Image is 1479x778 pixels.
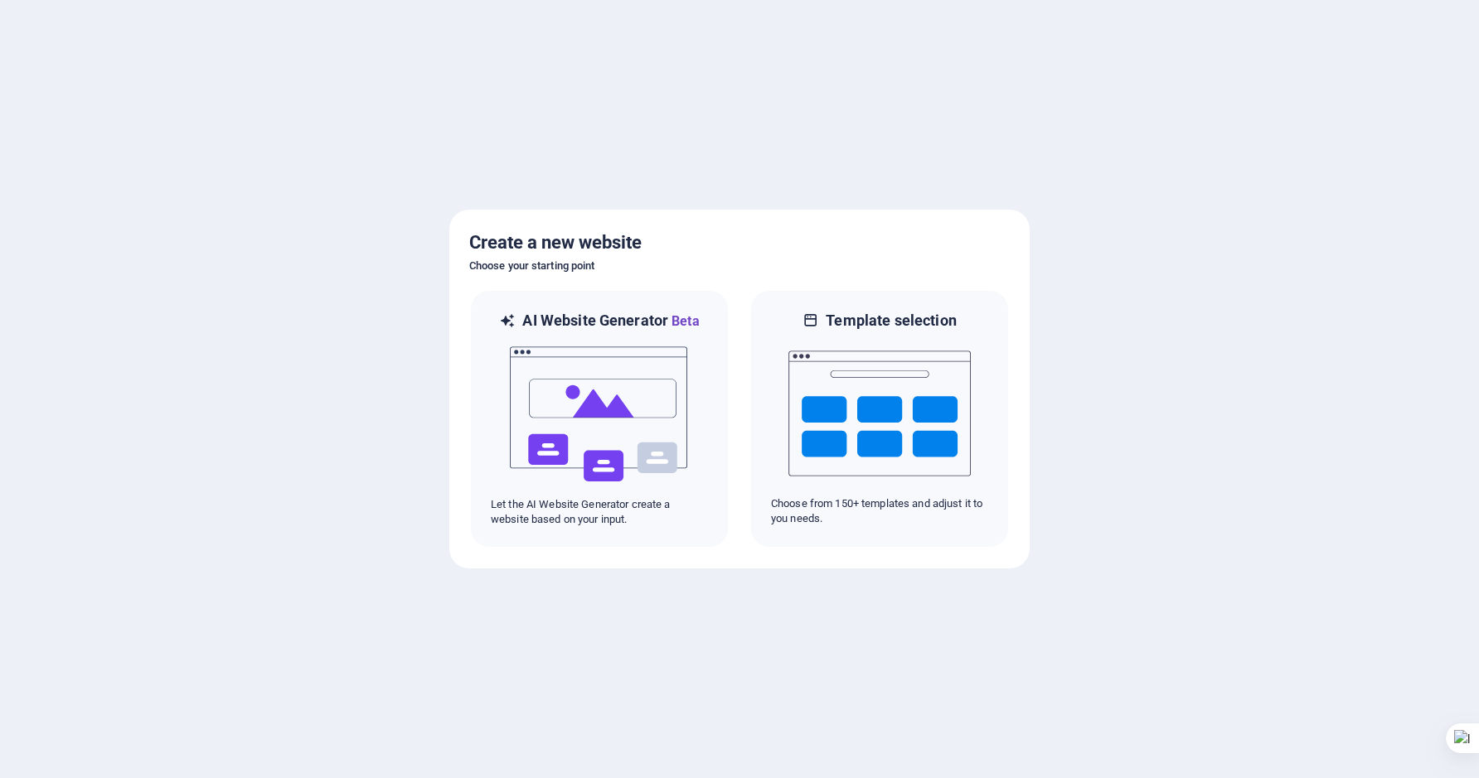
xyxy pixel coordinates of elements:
h5: Create a new website [469,230,1010,256]
img: ai [508,331,691,497]
div: Template selectionChoose from 150+ templates and adjust it to you needs. [749,289,1010,548]
div: AI Website GeneratorBetaaiLet the AI Website Generator create a website based on your input. [469,289,730,548]
span: Beta [668,313,700,329]
h6: AI Website Generator [522,311,699,331]
p: Choose from 150+ templates and adjust it to you needs. [771,496,988,526]
h6: Template selection [826,311,956,331]
h6: Choose your starting point [469,256,1010,276]
p: Let the AI Website Generator create a website based on your input. [491,497,708,527]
